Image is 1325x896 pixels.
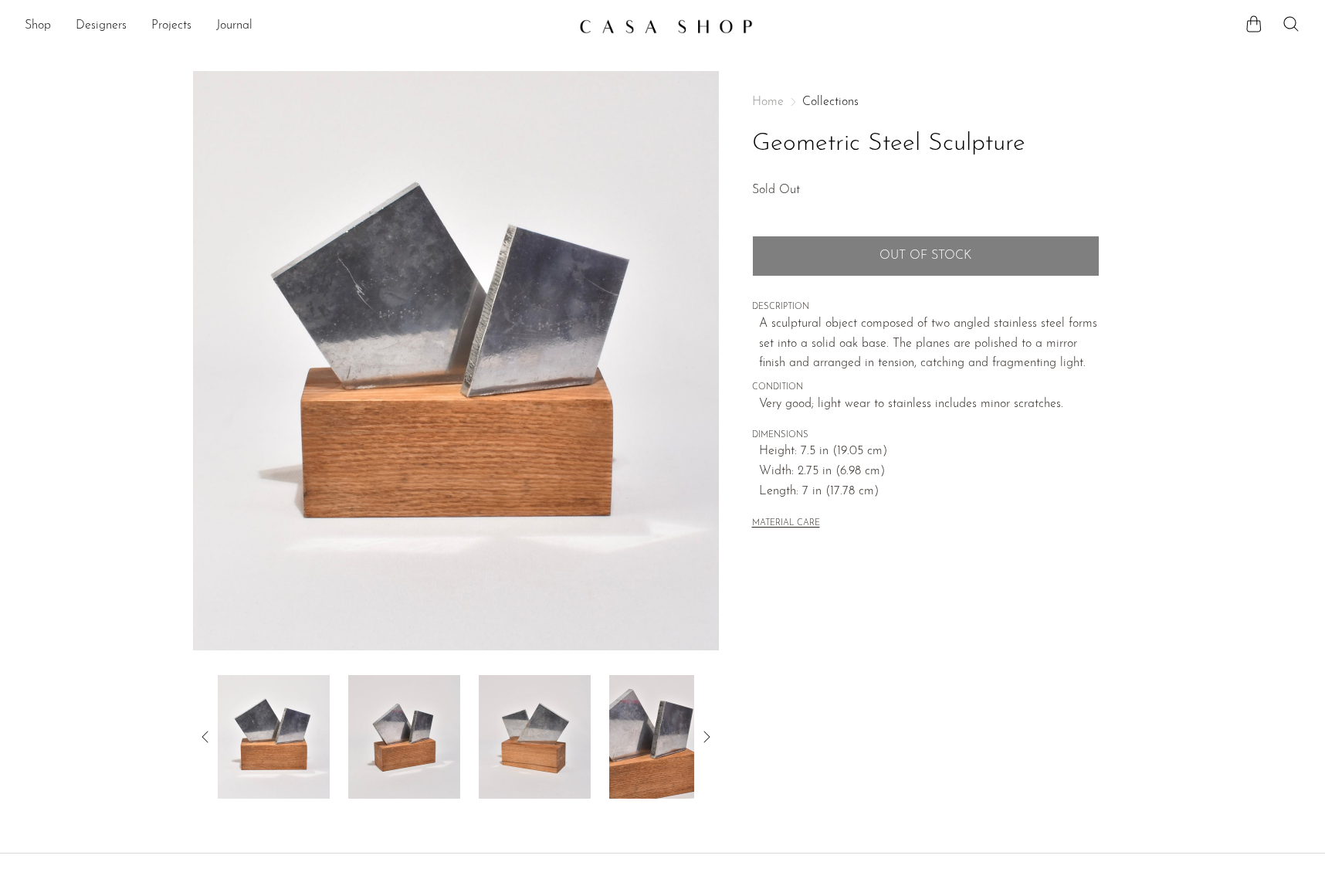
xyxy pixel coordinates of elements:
[76,16,127,36] a: Designers
[759,395,1100,415] span: Very good; light wear to stainless includes minor scratches.
[802,96,859,108] a: Collections
[752,236,1100,276] button: Add to cart
[879,249,971,263] span: Out of stock
[752,96,784,108] span: Home
[218,675,330,799] img: Geometric Steel Sculpture
[752,300,1100,314] span: DESCRIPTION
[752,381,1100,395] span: CONDITION
[193,71,719,650] img: Geometric Steel Sculpture
[759,442,1100,462] span: Height: 7.5 in (19.05 cm)
[25,16,51,36] a: Shop
[752,124,1100,164] h1: Geometric Steel Sculpture
[25,13,567,39] nav: Desktop navigation
[25,13,567,39] ul: NEW HEADER MENU
[609,675,721,799] img: Geometric Steel Sculpture
[759,462,1100,482] span: Width: 2.75 in (6.98 cm)
[759,482,1100,502] span: Length: 7 in (17.78 cm)
[752,429,1100,443] span: DIMENSIONS
[216,16,252,36] a: Journal
[752,518,820,530] button: MATERIAL CARE
[348,675,460,799] img: Geometric Steel Sculpture
[479,675,591,799] img: Geometric Steel Sculpture
[759,314,1100,374] p: A sculptural object composed of two angled stainless steel forms set into a solid oak base. The p...
[752,96,1100,108] nav: Breadcrumbs
[752,184,800,196] span: Sold Out
[151,16,191,36] a: Projects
